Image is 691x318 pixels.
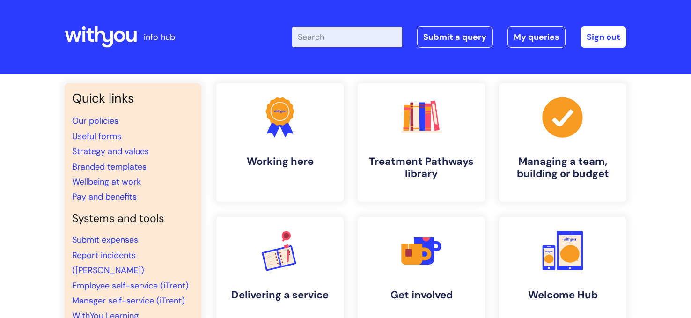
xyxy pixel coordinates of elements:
[216,83,344,202] a: Working here
[72,176,141,187] a: Wellbeing at work
[292,27,402,47] input: Search
[72,146,149,157] a: Strategy and values
[224,155,336,168] h4: Working here
[72,234,138,245] a: Submit expenses
[499,83,626,202] a: Managing a team, building or budget
[72,115,118,126] a: Our policies
[358,83,485,202] a: Treatment Pathways library
[365,289,478,301] h4: Get involved
[72,191,137,202] a: Pay and benefits
[417,26,493,48] a: Submit a query
[365,155,478,180] h4: Treatment Pathways library
[292,26,626,48] div: | -
[72,161,147,172] a: Branded templates
[72,131,121,142] a: Useful forms
[72,280,189,291] a: Employee self-service (iTrent)
[581,26,626,48] a: Sign out
[507,26,566,48] a: My queries
[507,289,619,301] h4: Welcome Hub
[72,295,185,306] a: Manager self-service (iTrent)
[72,212,194,225] h4: Systems and tools
[224,289,336,301] h4: Delivering a service
[72,250,144,276] a: Report incidents ([PERSON_NAME])
[144,30,175,44] p: info hub
[507,155,619,180] h4: Managing a team, building or budget
[72,91,194,106] h3: Quick links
